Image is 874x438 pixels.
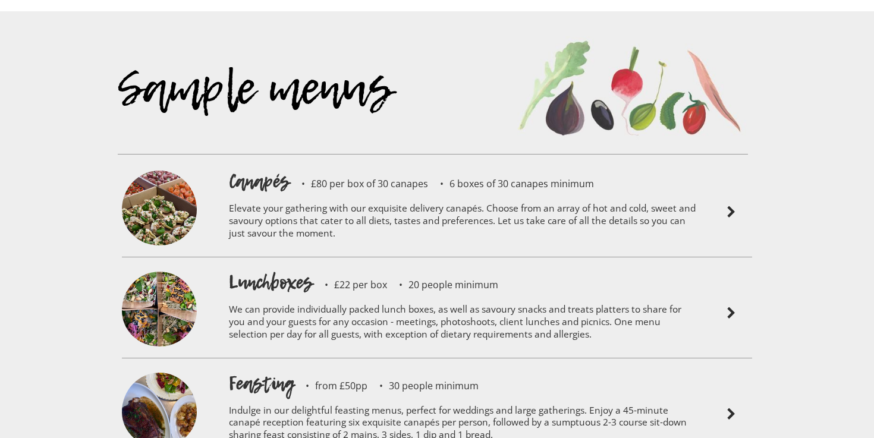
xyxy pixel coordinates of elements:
h1: Lunchboxes [229,269,313,295]
p: We can provide individually packed lunch boxes, as well as savoury snacks and treats platters to ... [229,295,699,352]
p: 30 people minimum [367,381,479,390]
p: £80 per box of 30 canapes [290,179,428,188]
p: 20 people minimum [387,280,498,289]
p: 6 boxes of 30 canapes minimum [428,179,594,188]
p: £22 per box [313,280,387,289]
p: Elevate your gathering with our exquisite delivery canapés. Choose from an array of hot and cold,... [229,194,699,251]
div: Sample menus [118,81,505,154]
p: from £50pp [294,381,367,390]
h1: Feasting [229,370,294,396]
